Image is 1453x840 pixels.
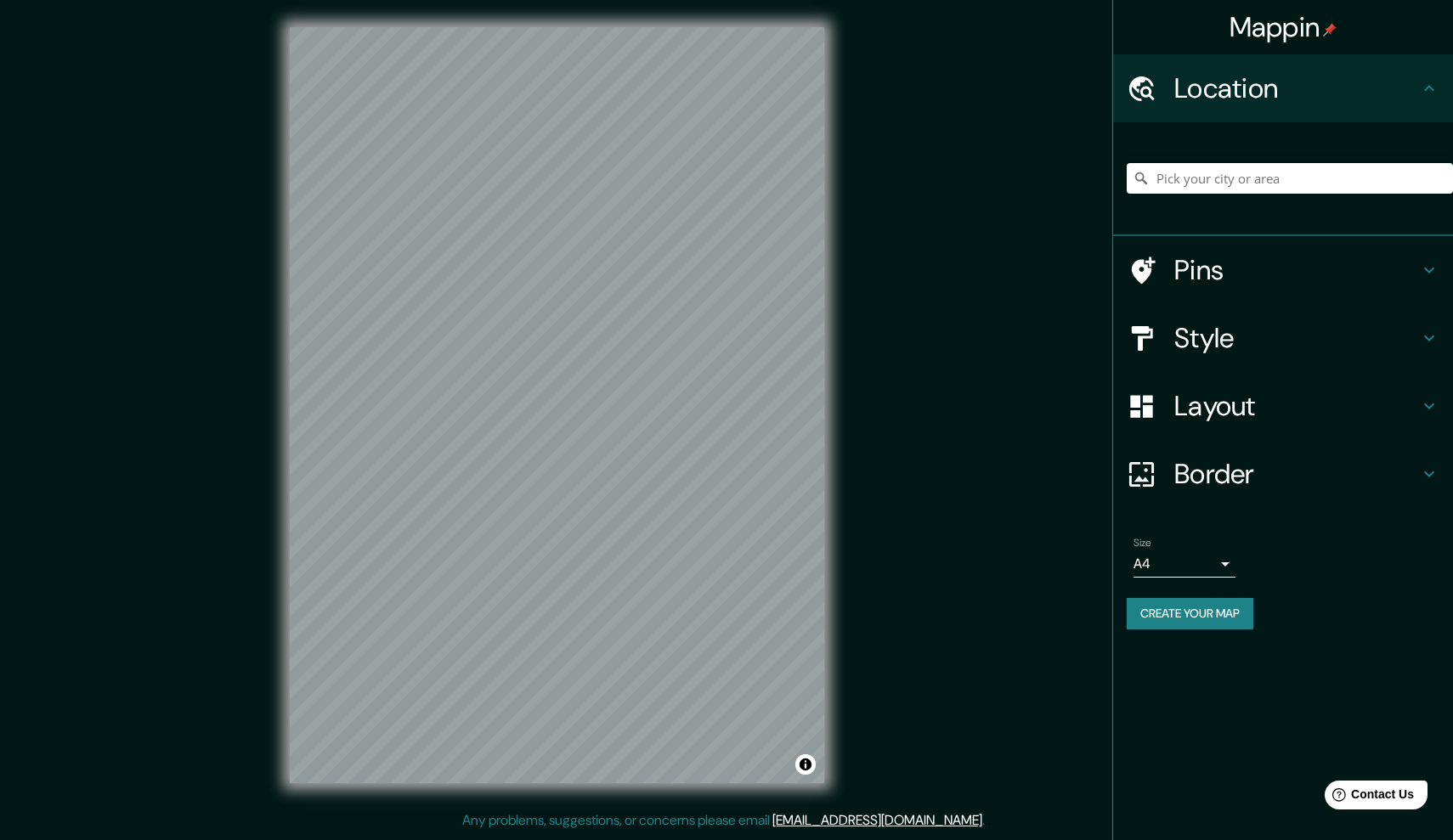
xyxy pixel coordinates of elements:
[1113,236,1453,304] div: Pins
[795,754,816,775] button: Toggle attribution
[1134,550,1235,578] div: A4
[1174,253,1419,287] h4: Pins
[1174,389,1419,423] h4: Layout
[1113,372,1453,440] div: Layout
[1113,304,1453,372] div: Style
[1323,23,1337,37] img: pin-icon.png
[772,811,982,829] a: [EMAIL_ADDRESS][DOMAIN_NAME]
[1174,457,1419,491] h4: Border
[1113,54,1453,122] div: Location
[1230,10,1337,44] h4: Mappin
[1302,774,1434,821] iframe: Help widget launcher
[1113,440,1453,508] div: Border
[290,27,824,783] canvas: Map
[1127,598,1253,629] button: Create your map
[985,810,987,831] div: .
[987,810,991,831] div: .
[1174,71,1419,105] h4: Location
[462,810,985,831] p: Any problems, suggestions, or concerns please email .
[1127,163,1453,194] input: Pick your city or area
[1174,321,1419,355] h4: Style
[1134,536,1151,550] label: Size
